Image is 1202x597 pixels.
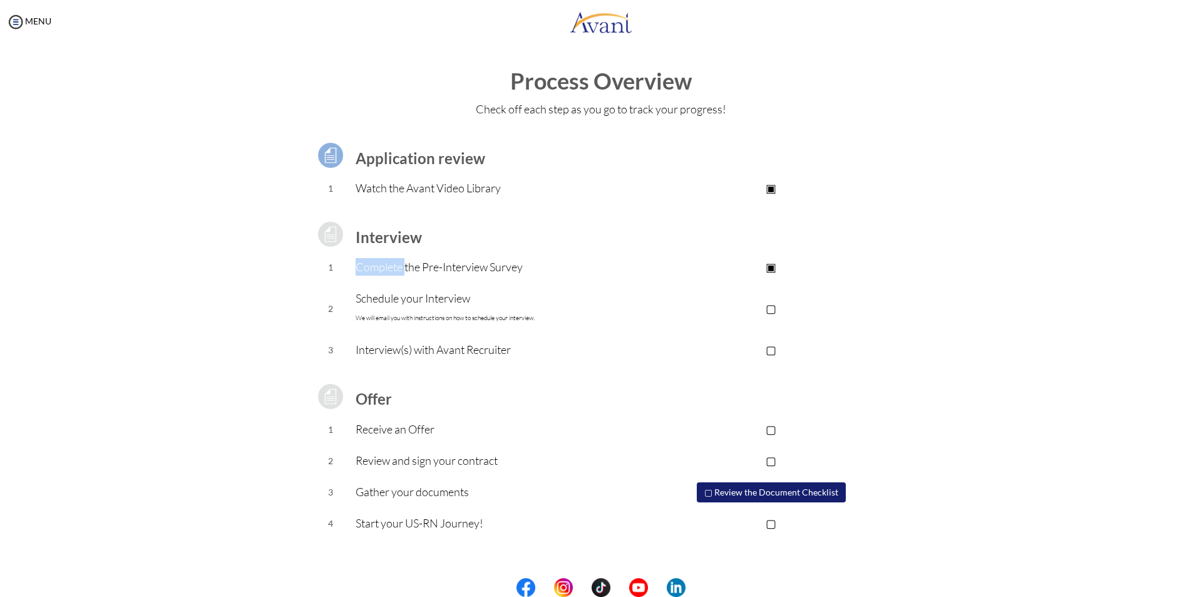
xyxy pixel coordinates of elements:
img: fb.png [516,578,535,597]
p: Complete the Pre-Interview Survey [356,258,645,276]
img: in.png [554,578,573,597]
img: icon-test-grey.png [315,219,346,250]
img: blank.png [535,578,554,597]
a: MENU [6,16,51,26]
td: 1 [306,173,356,204]
p: Check off each step as you go to track your progress! [13,100,1189,118]
td: 1 [306,414,356,445]
td: 3 [306,477,356,508]
p: ▣ [645,258,896,276]
td: 2 [306,283,356,335]
b: Interview [356,228,422,246]
p: ▢ [645,452,896,469]
img: icon-test-grey.png [315,381,346,412]
button: ▢ Review the Document Checklist [697,482,846,502]
font: We will email you with instructions on how to schedule your interview. [356,314,535,322]
p: ▢ [645,341,896,358]
b: Application review [356,149,485,167]
td: 4 [306,508,356,539]
td: 3 [306,335,356,366]
td: 1 [306,252,356,283]
img: icon-test.png [315,140,346,171]
p: ▣ [645,179,896,197]
td: 2 [306,445,356,477]
p: Watch the Avant Video Library [356,179,645,197]
p: ▢ [645,420,896,438]
img: icon-menu.png [6,13,25,31]
img: blank.png [610,578,629,597]
img: tt.png [592,578,610,597]
p: Interview(s) with Avant Recruiter [356,341,645,358]
p: ▢ [645,299,896,317]
p: ▢ [645,514,896,532]
img: li.png [667,578,686,597]
b: Offer [356,390,392,408]
p: Schedule your Interview [356,289,645,327]
p: Review and sign your contract [356,452,645,469]
img: logo.png [570,3,632,41]
img: blank.png [648,578,667,597]
h1: Process Overview [13,69,1189,94]
img: blank.png [573,578,592,597]
p: Gather your documents [356,483,645,501]
p: Start your US-RN Journey! [356,514,645,532]
img: yt.png [629,578,648,597]
p: Receive an Offer [356,420,645,438]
